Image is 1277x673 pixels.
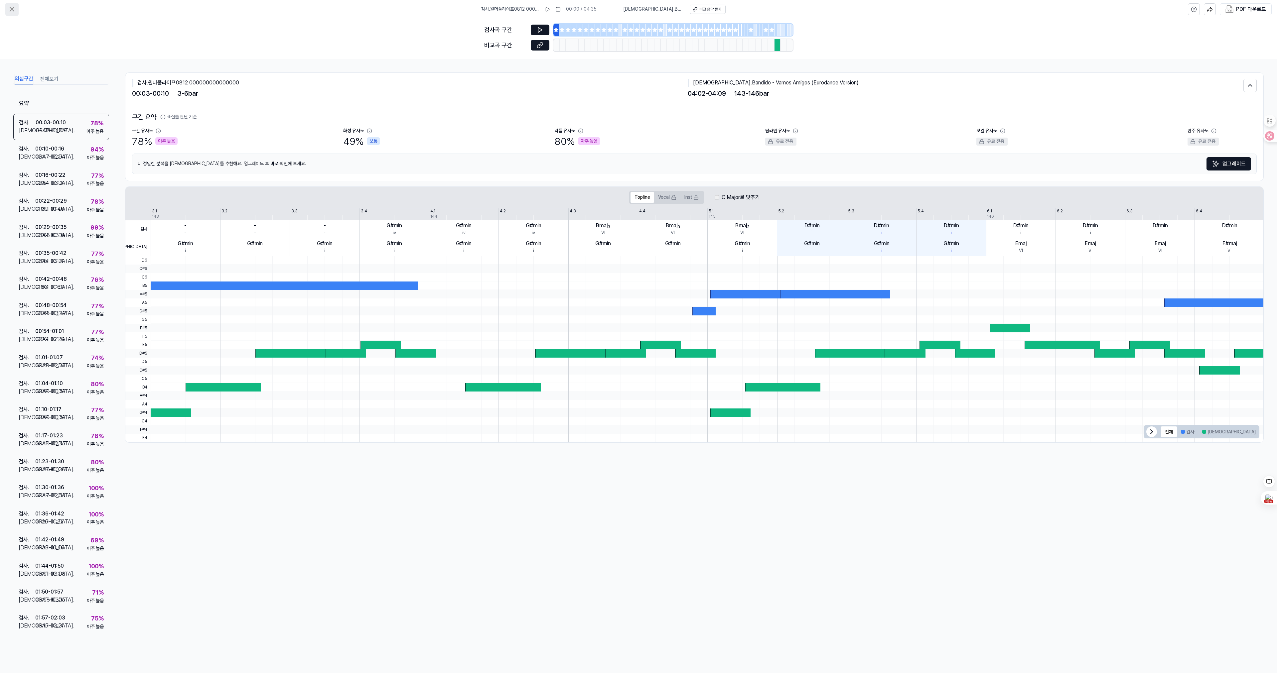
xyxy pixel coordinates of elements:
[987,208,992,214] div: 6.1
[152,214,159,219] div: 143
[881,248,882,254] div: i
[35,309,66,317] div: 03:35 - 03:42
[1236,5,1266,14] div: PDF 다운로드
[976,128,997,134] div: 보컬 유사도
[19,622,35,630] div: [DEMOGRAPHIC_DATA] .
[361,208,367,214] div: 3.4
[1196,208,1202,214] div: 6.4
[91,275,104,285] div: 76 %
[177,88,198,99] span: 3 - 6 bar
[654,192,680,203] button: Vocal
[324,230,326,236] div: -
[91,249,104,259] div: 77 %
[36,127,67,135] div: 04:02 - 04:09
[665,240,681,248] div: G#min
[1126,208,1133,214] div: 6.3
[91,301,104,311] div: 77 %
[19,405,35,413] div: 검사 .
[125,265,151,273] span: C#6
[35,466,67,474] div: 00:36 - 00:43
[533,248,534,254] div: i
[19,335,35,343] div: [DEMOGRAPHIC_DATA] .
[35,458,64,466] div: 01:23 - 01:30
[35,275,67,283] div: 00:42 - 00:48
[35,562,64,570] div: 01:44 - 01:50
[1207,6,1213,12] img: share
[184,222,187,230] div: -
[1222,240,1237,248] div: F#maj
[35,588,64,596] div: 01:50 - 01:57
[19,362,35,370] div: [DEMOGRAPHIC_DATA] .
[747,225,750,229] sub: 3
[90,536,104,545] div: 69 %
[19,466,35,474] div: [DEMOGRAPHIC_DATA] .
[690,5,726,14] a: 비교 음악 듣기
[132,154,1257,174] div: 더 정밀한 분석을 [DEMOGRAPHIC_DATA]를 추천해요. 업그레이드 후 바로 확인해 보세요.
[35,223,67,231] div: 00:29 - 00:35
[35,301,67,309] div: 00:48 - 00:54
[87,598,104,604] div: 아주 높음
[722,193,760,201] label: C Major로 맞추기
[765,138,796,146] div: 유료 전용
[603,248,604,254] div: i
[35,440,66,448] div: 02:40 - 02:47
[19,484,35,492] div: 검사 .
[19,614,35,622] div: 검사 .
[125,375,151,383] span: C5
[1090,230,1091,236] div: i
[811,248,812,254] div: i
[19,413,35,421] div: [DEMOGRAPHIC_DATA] .
[35,432,63,440] div: 01:17 - 01:23
[35,327,64,335] div: 00:54 - 01:01
[596,222,610,230] div: Bmaj
[87,207,104,213] div: 아주 높음
[125,417,151,425] span: G4
[36,119,66,127] div: 00:03 - 00:10
[15,74,33,84] button: 의심구간
[462,230,466,236] div: iv
[1227,248,1232,254] div: VII
[35,231,65,239] div: 03:08 - 03:15
[35,179,65,187] div: 02:54 - 03:01
[125,220,151,238] span: 검사
[19,197,35,205] div: 검사 .
[1191,6,1197,13] svg: help
[778,208,784,214] div: 5.2
[386,240,402,248] div: G#min
[484,41,527,50] div: 비교곡 구간
[343,134,380,148] div: 49 %
[742,248,743,254] div: i
[554,134,600,148] div: 80 %
[35,171,66,179] div: 00:16 - 00:22
[87,545,104,552] div: 아주 높음
[132,88,169,99] span: 00:03 - 00:10
[1222,222,1237,230] div: D#min
[291,208,298,214] div: 3.3
[125,341,151,349] span: E5
[740,230,744,236] div: VI
[874,222,889,230] div: D#min
[1019,248,1023,254] div: VI
[19,432,35,440] div: 검사 .
[677,225,680,229] sub: 3
[35,362,65,370] div: 02:20 - 02:27
[918,208,924,214] div: 5.4
[623,6,682,13] span: [DEMOGRAPHIC_DATA] . Bandido - Vamos Amigos (Eurodance Version)
[19,570,35,578] div: [DEMOGRAPHIC_DATA] .
[500,208,506,214] div: 4.2
[87,337,104,344] div: 아주 높음
[734,88,769,99] span: 143 - 146 bar
[943,240,959,248] div: G#min
[19,596,35,604] div: [DEMOGRAPHIC_DATA] .
[184,230,186,236] div: -
[87,285,104,291] div: 아주 높음
[125,273,151,281] span: C6
[125,358,151,366] span: D5
[735,240,750,248] div: G#min
[881,230,882,236] div: i
[87,180,104,187] div: 아주 높음
[1020,230,1021,236] div: i
[19,354,35,362] div: 검사 .
[35,335,65,343] div: 02:13 - 02:20
[19,309,35,317] div: [DEMOGRAPHIC_DATA] .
